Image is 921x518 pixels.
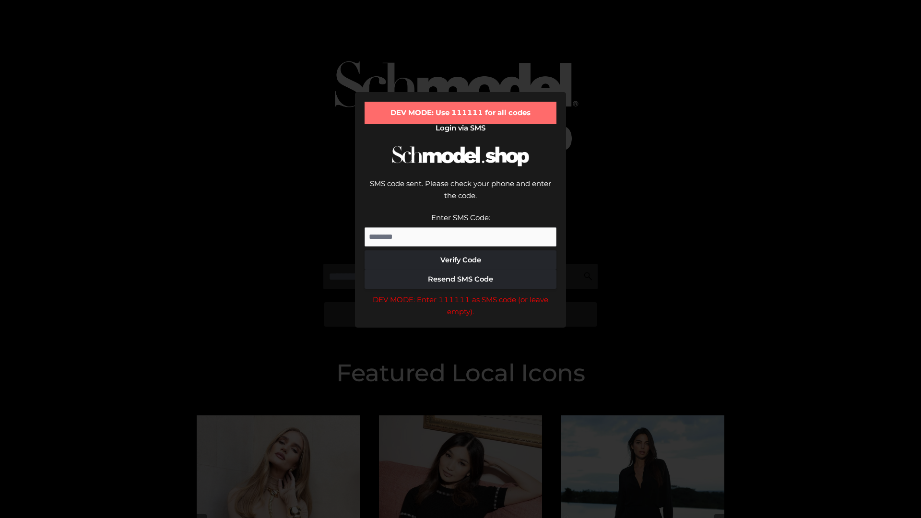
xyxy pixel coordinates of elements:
[365,102,556,124] div: DEV MODE: Use 111111 for all codes
[365,250,556,270] button: Verify Code
[365,177,556,212] div: SMS code sent. Please check your phone and enter the code.
[365,124,556,132] h2: Login via SMS
[365,294,556,318] div: DEV MODE: Enter 111111 as SMS code (or leave empty).
[431,213,490,222] label: Enter SMS Code:
[365,270,556,289] button: Resend SMS Code
[389,137,532,175] img: Schmodel Logo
